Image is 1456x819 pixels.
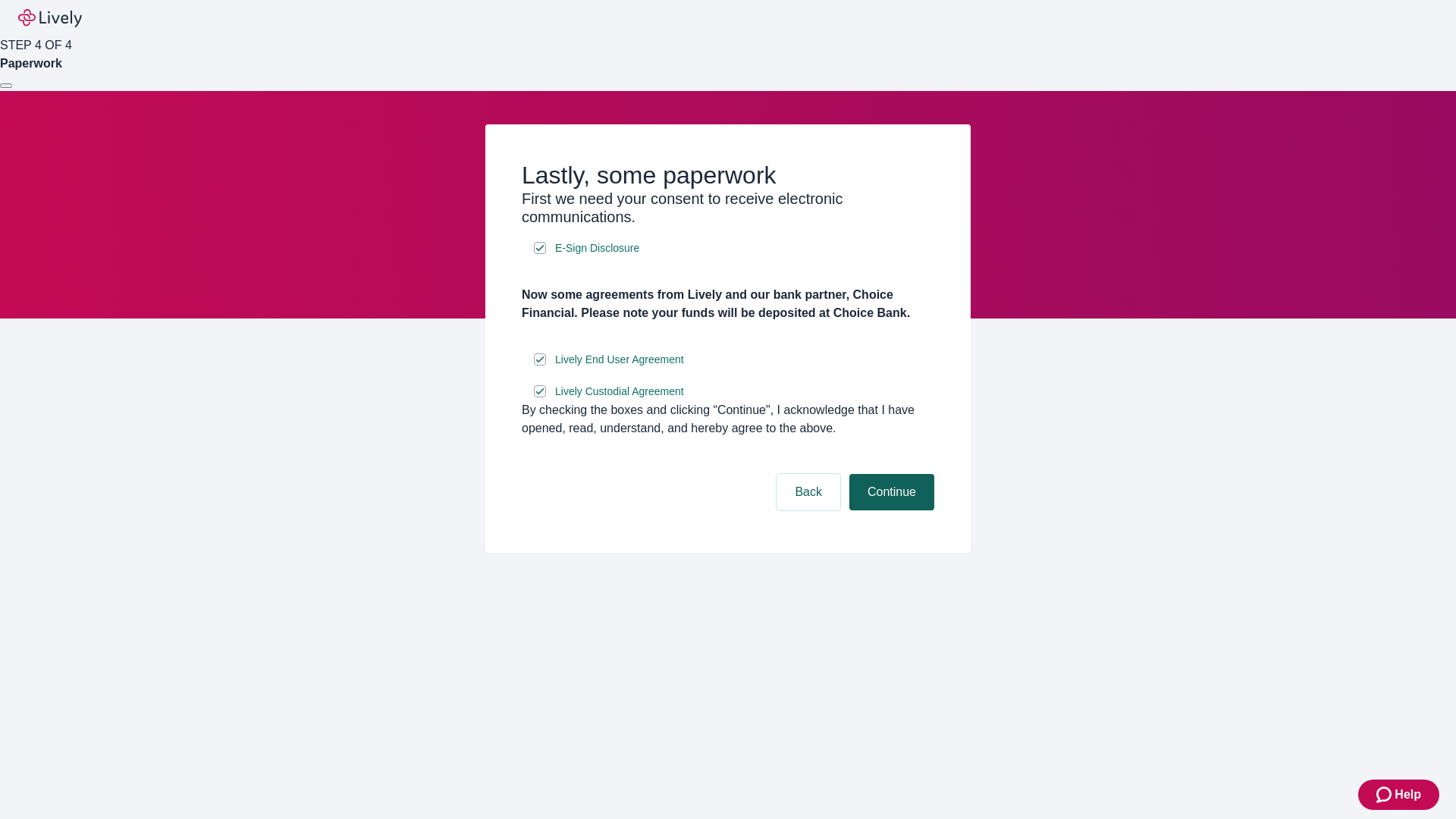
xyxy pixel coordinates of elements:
button: Continue [849,474,934,510]
button: Back [777,474,840,510]
span: Lively Custodial Agreement [555,384,684,400]
a: e-sign disclosure document [552,382,687,401]
a: e-sign disclosure document [552,239,642,258]
h4: Now some agreements from Lively and our bank partner, Choice Financial. Please note your funds wi... [522,286,934,322]
span: Help [1395,786,1421,804]
span: E-Sign Disclosure [555,240,639,256]
button: Zendesk support iconHelp [1358,780,1439,810]
img: Lively [18,9,82,27]
span: Lively End User Agreement [555,352,684,368]
a: e-sign disclosure document [552,350,687,369]
h3: First we need your consent to receive electronic communications. [522,190,934,226]
div: By checking the boxes and clicking “Continue", I acknowledge that I have opened, read, understand... [522,401,934,438]
h2: Lastly, some paperwork [522,161,934,190]
svg: Zendesk support icon [1376,786,1395,804]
